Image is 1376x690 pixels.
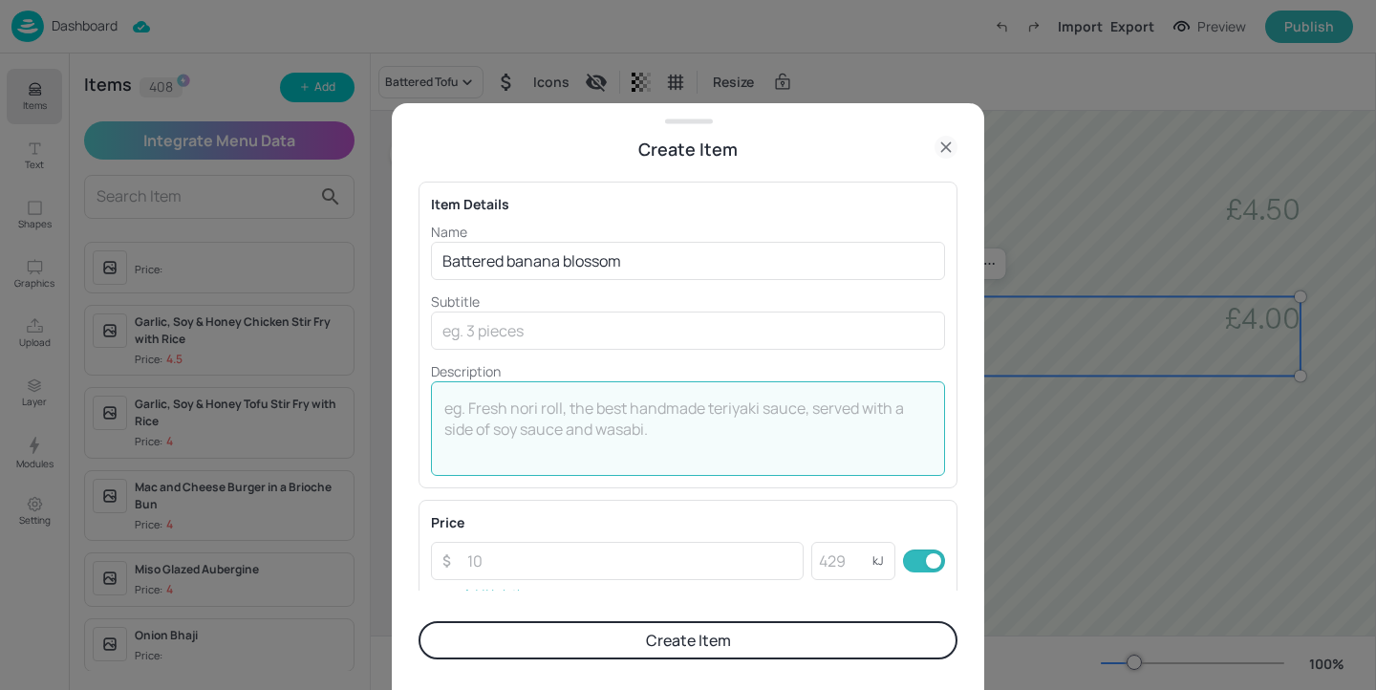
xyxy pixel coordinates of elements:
[431,194,945,214] div: Item Details
[431,512,464,532] p: Price
[872,554,884,568] p: kJ
[431,242,945,280] input: eg. Chicken Teriyaki Sushi Roll
[419,621,957,659] button: Create Item
[431,222,945,242] p: Name
[811,542,872,580] input: 429
[431,291,945,312] p: Subtitle
[456,542,804,580] input: 10
[419,136,957,162] div: Create Item
[431,312,945,350] input: eg. 3 pieces
[431,580,554,609] button: Add Variation
[431,361,945,381] p: Description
